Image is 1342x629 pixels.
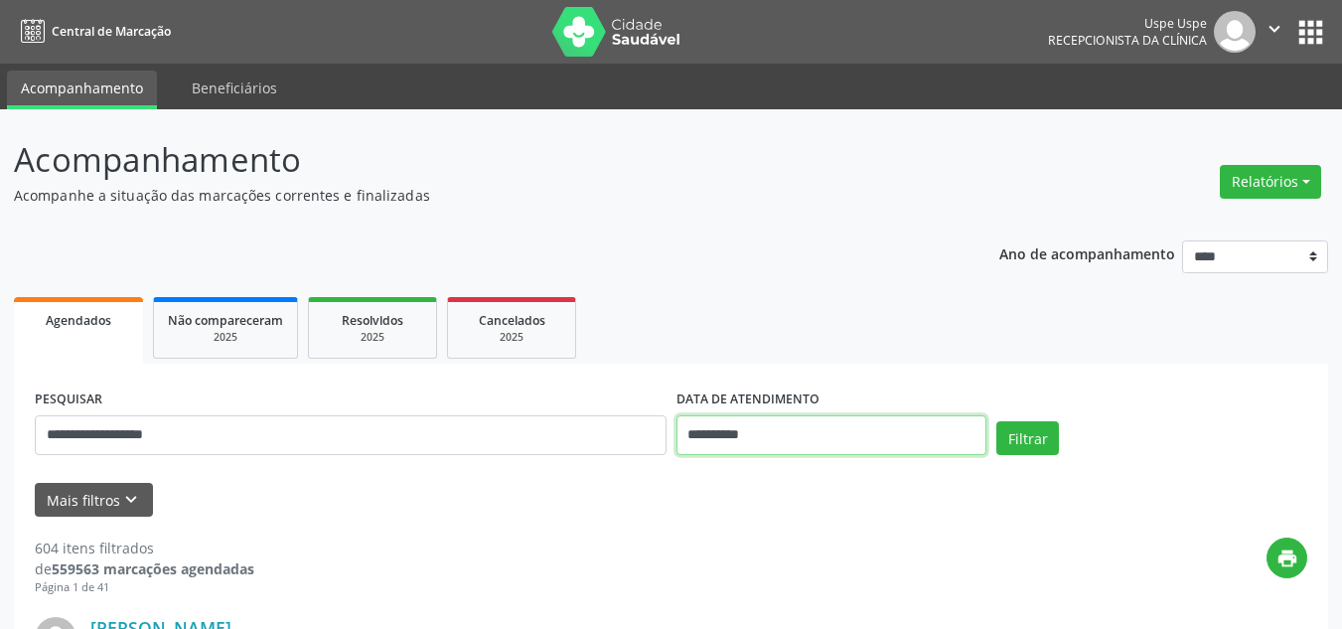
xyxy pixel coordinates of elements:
button: print [1267,538,1307,578]
span: Não compareceram [168,312,283,329]
label: PESQUISAR [35,385,102,415]
button: Filtrar [996,421,1059,455]
div: 604 itens filtrados [35,538,254,558]
span: Agendados [46,312,111,329]
button: apps [1293,15,1328,50]
div: Uspe Uspe [1048,15,1207,32]
span: Cancelados [479,312,545,329]
div: 2025 [462,330,561,345]
label: DATA DE ATENDIMENTO [676,385,820,415]
button: Relatórios [1220,165,1321,199]
p: Acompanhe a situação das marcações correntes e finalizadas [14,185,934,206]
button: Mais filtroskeyboard_arrow_down [35,483,153,518]
span: Central de Marcação [52,23,171,40]
p: Ano de acompanhamento [999,240,1175,265]
strong: 559563 marcações agendadas [52,559,254,578]
p: Acompanhamento [14,135,934,185]
a: Beneficiários [178,71,291,105]
i: print [1276,548,1298,569]
button:  [1256,11,1293,53]
div: Página 1 de 41 [35,579,254,596]
div: 2025 [168,330,283,345]
a: Central de Marcação [14,15,171,48]
span: Resolvidos [342,312,403,329]
div: de [35,558,254,579]
a: Acompanhamento [7,71,157,109]
i:  [1264,18,1285,40]
i: keyboard_arrow_down [120,489,142,511]
div: 2025 [323,330,422,345]
span: Recepcionista da clínica [1048,32,1207,49]
img: img [1214,11,1256,53]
